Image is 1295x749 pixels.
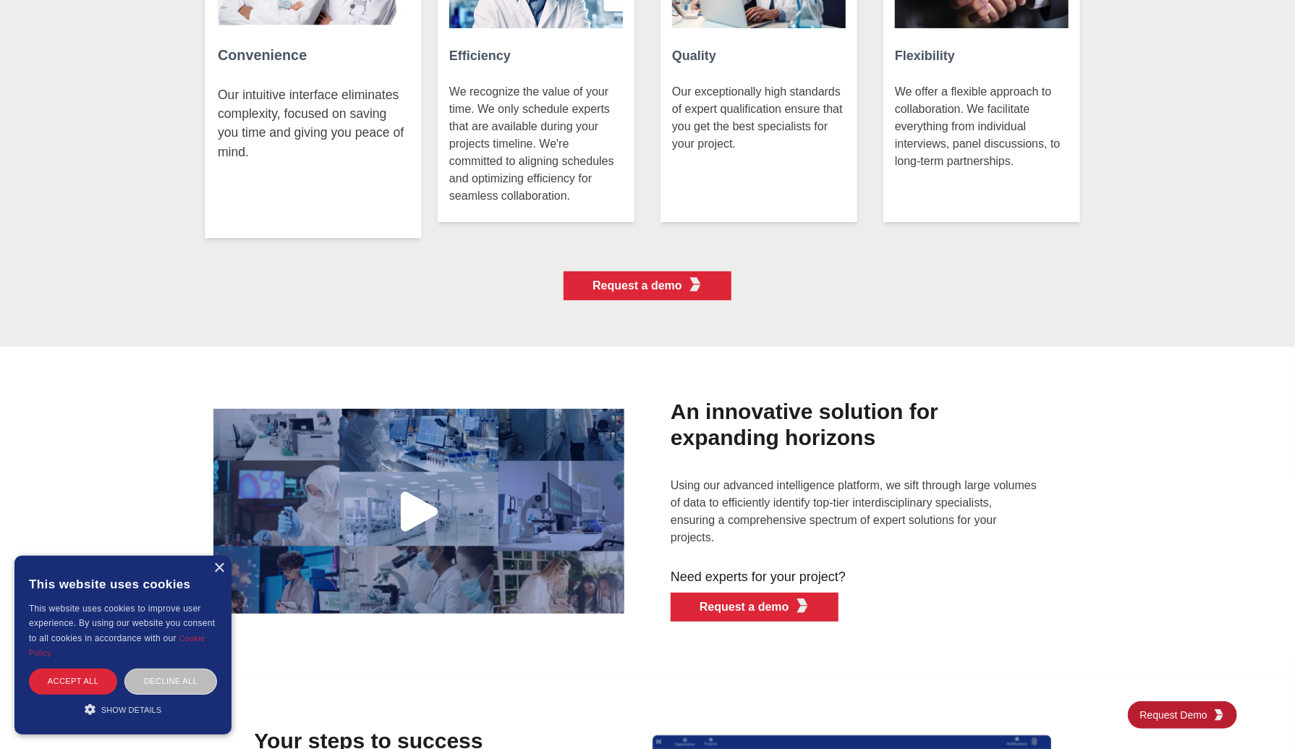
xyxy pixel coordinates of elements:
div: Decline all [124,669,217,694]
h3: Need experts for your project? [671,561,1040,593]
h3: Quality [672,40,846,72]
button: Request a demoKGG Fifth Element RED [671,593,838,622]
h3: Efficiency [449,40,623,72]
div: Close [213,563,224,574]
p: Our exceptionally high standards of expert qualification ensure that you get the best specialists... [672,83,846,211]
div: Show details [29,702,217,716]
img: KGG Fifth Element RED [688,277,702,292]
p: We offer a flexible approach to collaboration. We facilitate everything from individual interview... [895,83,1069,211]
div: Accept all [29,669,117,694]
img: KGG [1213,709,1225,721]
button: KOL management, KEE, Therapy area experts [213,393,624,630]
a: Request DemoKGG [1128,701,1237,729]
p: We recognize the value of your time. We only schedule experts that are available during your proj... [449,83,623,211]
span: Show details [101,706,162,714]
img: KGG Fifth Element RED [795,598,810,613]
span: This website uses cookies to improve user experience. By using our website you consent to all coo... [29,604,215,643]
img: KOL management, KEE, Therapy area experts [213,396,624,627]
p: Using our advanced intelligence platform, we sift through large volumes of data to efficiently id... [671,477,1040,546]
p: Our intuitive interface eliminates complexity, focused on saving you time and giving you peace of... [218,85,409,226]
h1: An innovative solution for expanding horizons [671,393,1040,457]
p: Request a demo [700,598,789,616]
a: Cookie Policy [29,634,205,657]
div: This website uses cookies [29,567,217,601]
h3: Flexibility [895,40,1069,72]
button: Request a demoKGG Fifth Element RED [564,271,731,300]
h3: Convenience [218,38,409,72]
span: Request Demo [1140,708,1213,722]
p: Request a demo [593,277,682,295]
iframe: Chat Widget [1223,680,1295,749]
